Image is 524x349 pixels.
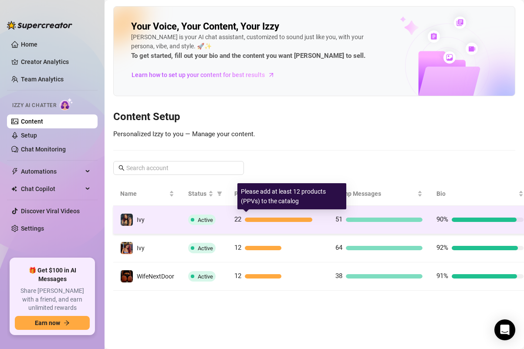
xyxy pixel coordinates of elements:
[335,189,416,198] span: Bump Messages
[7,21,72,30] img: logo-BBDzfeDw.svg
[335,215,342,223] span: 51
[380,7,515,96] img: ai-chatter-content-library-cLFOSyPT.png
[198,273,213,280] span: Active
[227,182,328,206] th: Products
[118,165,125,171] span: search
[21,118,43,125] a: Content
[21,132,37,139] a: Setup
[137,245,145,252] span: Ivy
[131,52,365,60] strong: To get started, fill out your bio and the content you want [PERSON_NAME] to sell.
[436,215,448,223] span: 90%
[113,110,515,124] h3: Content Setup
[21,208,80,215] a: Discover Viral Videos
[234,189,314,198] span: Products
[436,189,517,198] span: Bio
[132,70,265,80] span: Learn how to set up your content for best results
[60,98,73,111] img: AI Chatter
[21,164,83,178] span: Automations
[12,101,56,110] span: Izzy AI Chatter
[120,189,167,198] span: Name
[267,70,276,79] span: arrow-right
[234,244,241,252] span: 12
[21,182,83,196] span: Chat Copilot
[21,225,44,232] a: Settings
[131,33,388,61] div: [PERSON_NAME] is your AI chat assistant, customized to sound just like you, with your persona, vi...
[21,146,66,153] a: Chat Monitoring
[131,68,281,82] a: Learn how to set up your content for best results
[217,191,222,196] span: filter
[335,244,342,252] span: 64
[137,273,174,280] span: WifeNextDoor
[198,217,213,223] span: Active
[15,266,90,283] span: 🎁 Get $100 in AI Messages
[237,183,346,209] div: Please add at least 12 products (PPVs) to the catalog
[126,163,232,173] input: Search account
[181,182,227,206] th: Status
[35,319,60,326] span: Earn now
[131,20,279,33] h2: Your Voice, Your Content, Your Izzy
[335,272,342,280] span: 38
[215,187,224,200] span: filter
[198,245,213,252] span: Active
[494,319,515,340] div: Open Intercom Messenger
[328,182,429,206] th: Bump Messages
[64,320,70,326] span: arrow-right
[21,55,91,69] a: Creator Analytics
[113,130,255,138] span: Personalized Izzy to you — Manage your content.
[436,272,448,280] span: 91%
[15,316,90,330] button: Earn nowarrow-right
[436,244,448,252] span: 92%
[121,242,133,254] img: Ivy
[121,270,133,282] img: WifeNextDoor
[113,182,181,206] th: Name
[21,76,64,83] a: Team Analytics
[15,287,90,312] span: Share [PERSON_NAME] with a friend, and earn unlimited rewards
[234,272,241,280] span: 12
[11,186,17,192] img: Chat Copilot
[188,189,206,198] span: Status
[11,168,18,175] span: thunderbolt
[21,41,37,48] a: Home
[137,216,145,223] span: Ivy
[121,214,133,226] img: Ivy
[234,215,241,223] span: 22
